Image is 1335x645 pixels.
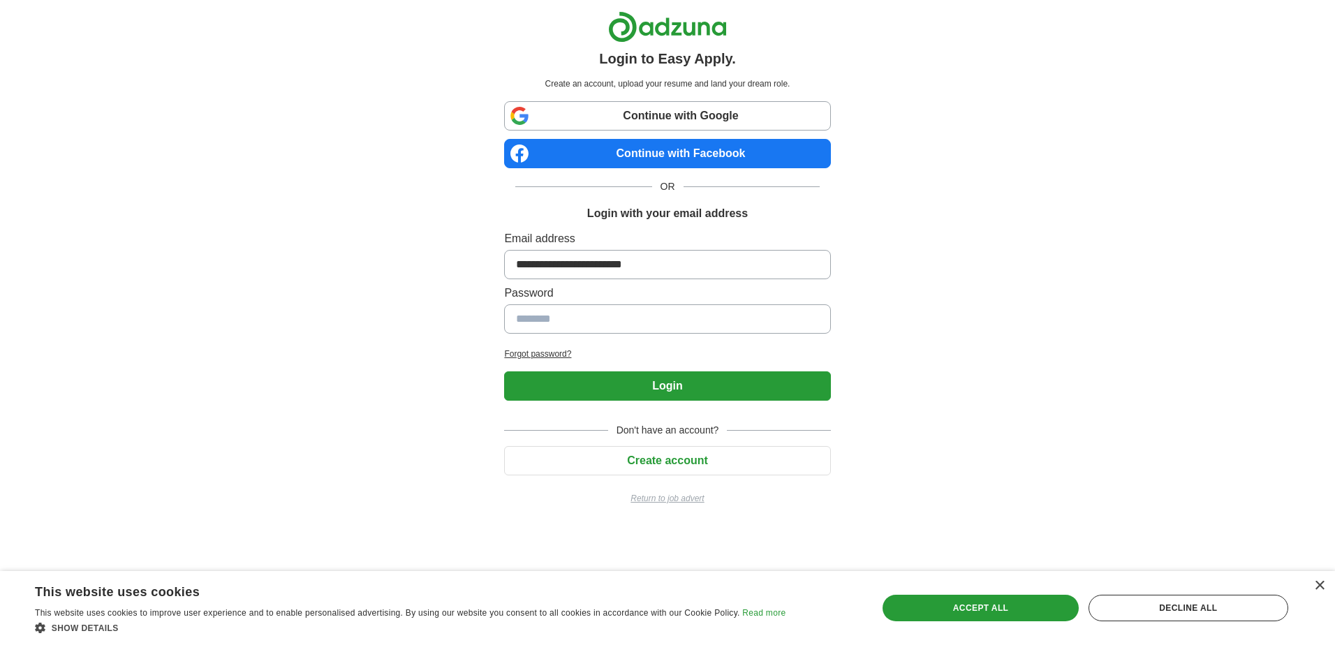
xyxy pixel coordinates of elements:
label: Email address [504,230,830,247]
div: Close [1314,581,1325,591]
div: Accept all [883,595,1078,621]
a: Create account [504,454,830,466]
h1: Login with your email address [587,205,748,222]
a: Forgot password? [504,348,830,360]
p: Create an account, upload your resume and land your dream role. [507,77,827,90]
img: Adzuna logo [608,11,727,43]
a: Continue with Google [504,101,830,131]
button: Login [504,371,830,401]
span: This website uses cookies to improve user experience and to enable personalised advertising. By u... [35,608,740,618]
span: Don't have an account? [608,423,728,438]
a: Read more, opens a new window [742,608,785,618]
label: Password [504,285,830,302]
h1: Login to Easy Apply. [599,48,736,69]
span: OR [652,179,684,194]
span: Show details [52,623,119,633]
div: This website uses cookies [35,579,751,600]
button: Create account [504,446,830,475]
div: Decline all [1089,595,1288,621]
a: Continue with Facebook [504,139,830,168]
div: Show details [35,621,785,635]
a: Return to job advert [504,492,830,505]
